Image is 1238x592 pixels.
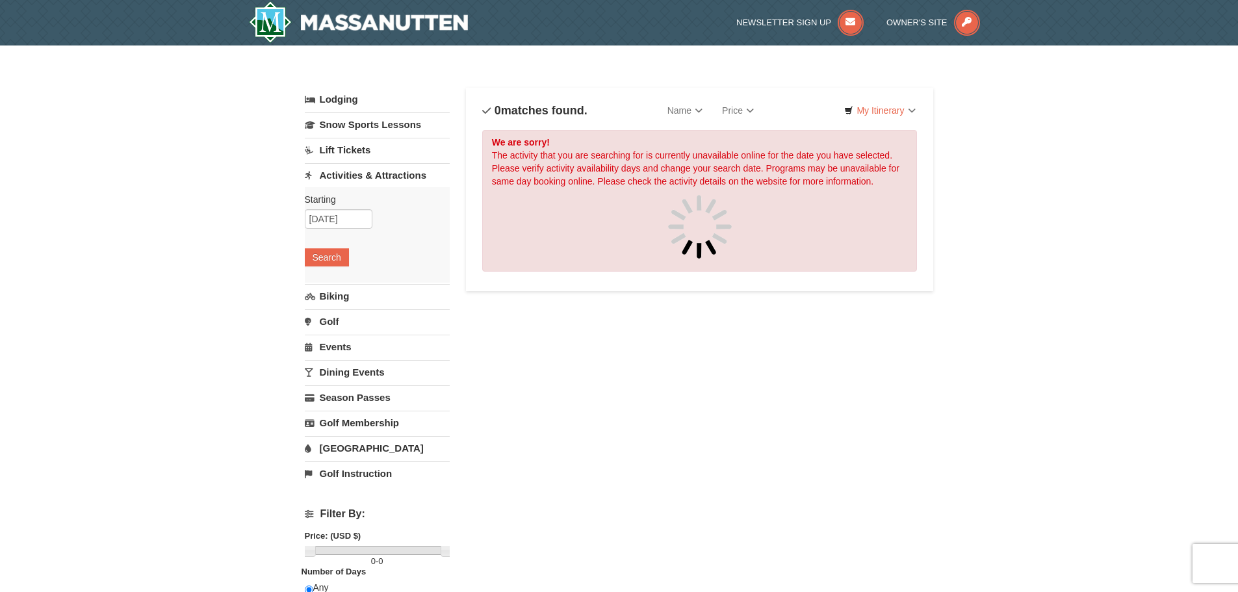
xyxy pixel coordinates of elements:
[371,556,376,566] span: 0
[886,18,980,27] a: Owner's Site
[305,88,450,111] a: Lodging
[305,193,440,206] label: Starting
[495,104,501,117] span: 0
[305,284,450,308] a: Biking
[667,194,732,259] img: spinner.gif
[482,104,587,117] h4: matches found.
[305,436,450,460] a: [GEOGRAPHIC_DATA]
[736,18,831,27] span: Newsletter Sign Up
[712,97,764,123] a: Price
[305,555,450,568] label: -
[305,335,450,359] a: Events
[305,163,450,187] a: Activities & Attractions
[305,360,450,384] a: Dining Events
[305,508,450,520] h4: Filter By:
[836,101,923,120] a: My Itinerary
[492,137,550,148] strong: We are sorry!
[305,248,349,266] button: Search
[302,567,367,576] strong: Number of Days
[305,385,450,409] a: Season Passes
[658,97,712,123] a: Name
[249,1,469,43] a: Massanutten Resort
[305,531,361,541] strong: Price: (USD $)
[305,138,450,162] a: Lift Tickets
[886,18,948,27] span: Owner's Site
[378,556,383,566] span: 0
[305,411,450,435] a: Golf Membership
[305,461,450,485] a: Golf Instruction
[249,1,469,43] img: Massanutten Resort Logo
[482,130,918,272] div: The activity that you are searching for is currently unavailable online for the date you have sel...
[305,309,450,333] a: Golf
[736,18,864,27] a: Newsletter Sign Up
[305,112,450,136] a: Snow Sports Lessons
